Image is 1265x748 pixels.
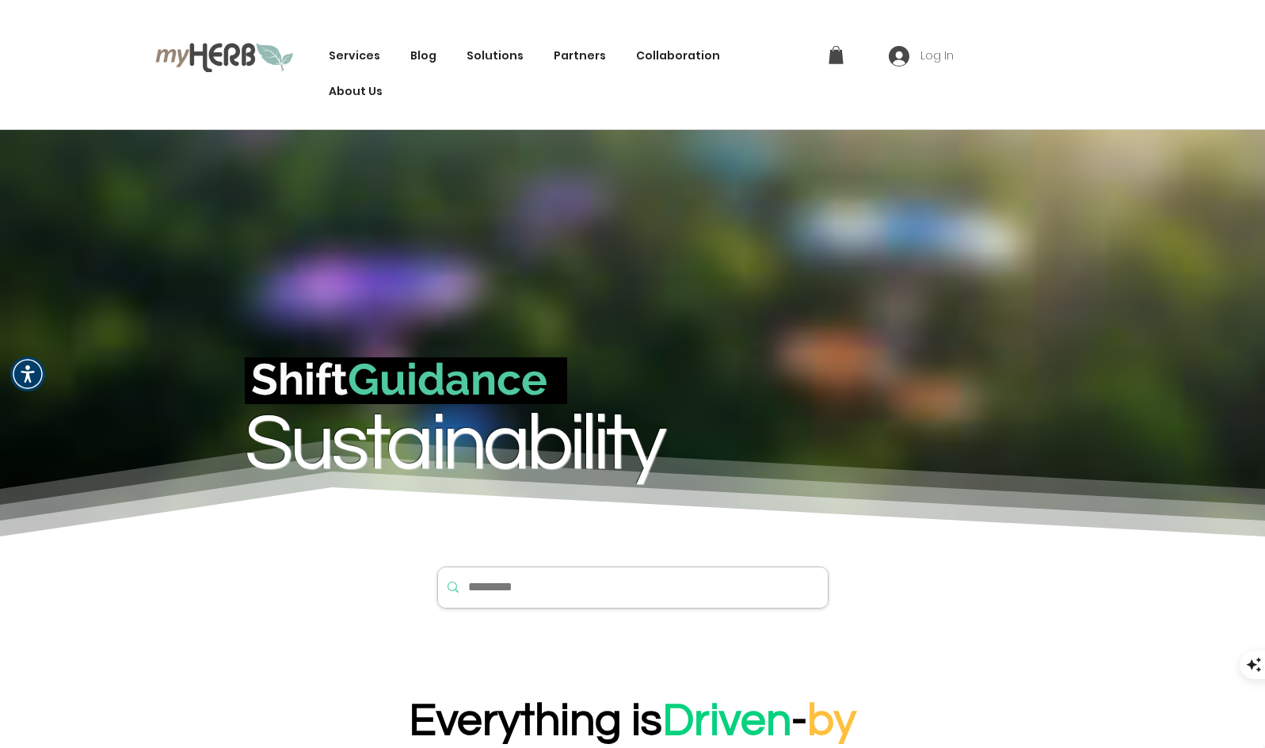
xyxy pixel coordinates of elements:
[628,41,728,71] a: Collaboration
[329,48,380,64] span: Services
[402,41,444,71] a: Blog
[329,83,383,100] span: About Us
[636,48,720,64] span: Collaboration
[348,353,547,405] span: Guidance
[459,41,532,71] div: Solutions
[245,403,663,485] span: Sustainability
[915,48,959,64] span: Log In
[321,41,810,106] nav: Site
[662,698,791,744] span: Driven
[251,353,348,405] span: Shift
[807,698,856,744] span: by
[878,41,965,71] button: Log In
[410,48,436,64] span: Blog
[467,48,524,64] span: Solutions
[321,41,388,71] a: Services
[155,40,294,72] img: myHerb Logo
[554,48,606,64] span: Partners
[10,357,45,391] div: Accessibility Menu
[468,567,794,608] input: Search...
[546,41,614,71] a: Partners
[409,698,856,744] span: Everything is -
[321,77,391,106] a: About Us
